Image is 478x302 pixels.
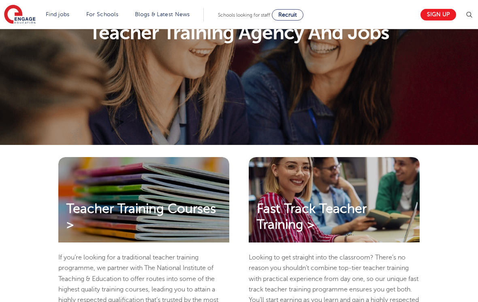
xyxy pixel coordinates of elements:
a: Find jobs [46,11,70,17]
a: Teacher Training Courses > [58,201,229,232]
img: Engage Education [4,5,36,25]
a: For Schools [86,11,118,17]
span: Fast Track Teacher Training > [257,202,367,231]
img: Teacher Training Courses [58,157,229,242]
a: Recruit [272,9,303,21]
span: Recruit [278,12,297,18]
h1: Teacher Training Agency And Jobs [49,23,429,43]
span: Teacher Training Courses > [66,202,216,231]
img: Fast Track Teacher Training [249,157,420,242]
a: Blogs & Latest News [135,11,190,17]
a: Fast Track Teacher Training > [249,201,420,232]
a: Sign up [420,9,456,21]
span: Schools looking for staff [218,12,270,18]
